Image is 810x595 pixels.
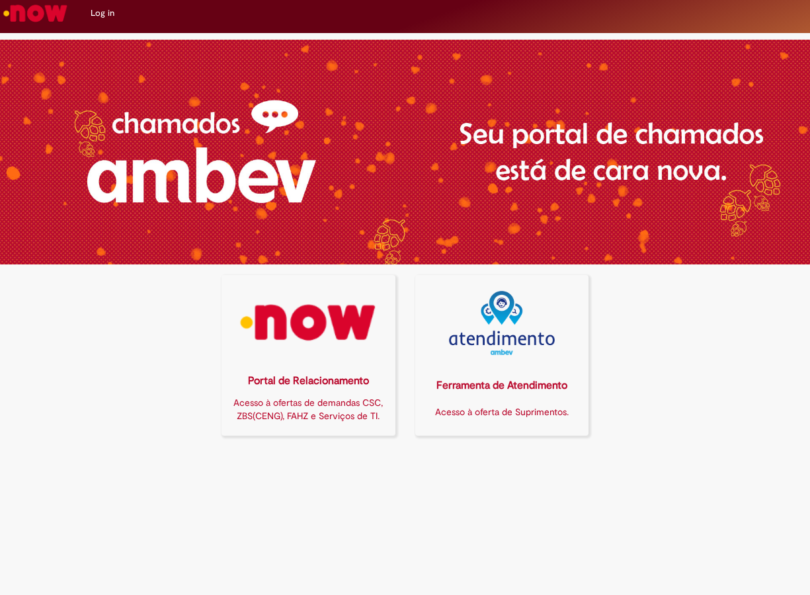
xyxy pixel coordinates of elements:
div: Acesso à ofertas de demandas CSC, ZBS(CENG), FAHZ e Serviços de TI. [229,396,387,422]
div: Portal de Relacionamento [229,374,387,389]
img: logo_atentdimento.png [449,291,555,355]
div: Acesso à oferta de Suprimentos. [423,405,581,418]
div: Ferramenta de Atendimento [423,378,581,393]
img: logo_now.png [230,291,387,355]
a: Portal de Relacionamento Acesso à ofertas de demandas CSC, ZBS(CENG), FAHZ e Serviços de TI. [222,275,395,436]
a: Ferramenta de Atendimento Acesso à oferta de Suprimentos. [415,275,589,436]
